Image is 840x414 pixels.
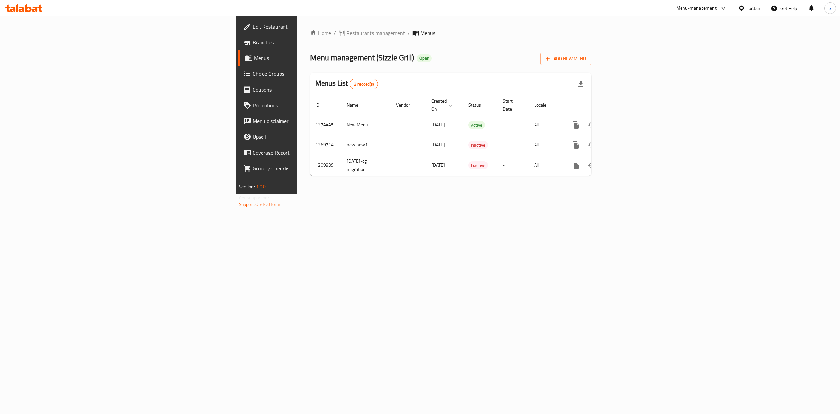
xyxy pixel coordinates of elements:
div: Export file [573,76,589,92]
span: Inactive [468,162,488,169]
span: Menus [420,29,435,37]
span: Edit Restaurant [253,23,371,31]
span: [DATE] [431,161,445,169]
span: Name [347,101,367,109]
a: Grocery Checklist [238,160,376,176]
span: Active [468,121,485,129]
a: Menu disclaimer [238,113,376,129]
div: Menu-management [676,4,717,12]
span: 3 record(s) [350,81,378,87]
span: Add New Menu [546,55,586,63]
span: Created On [431,97,455,113]
a: Support.OpsPlatform [239,200,281,209]
button: more [568,117,584,133]
span: Promotions [253,101,371,109]
td: - [497,135,529,155]
th: Actions [563,95,636,115]
span: Open [417,55,432,61]
span: Get support on: [239,194,269,202]
span: Choice Groups [253,70,371,78]
nav: breadcrumb [310,29,591,37]
span: ID [315,101,328,109]
span: Branches [253,38,371,46]
span: Vendor [396,101,418,109]
span: Start Date [503,97,521,113]
a: Edit Restaurant [238,19,376,34]
span: Locale [534,101,555,109]
span: Inactive [468,141,488,149]
td: - [497,115,529,135]
a: Coverage Report [238,145,376,160]
button: Add New Menu [540,53,591,65]
a: Choice Groups [238,66,376,82]
span: G [829,5,831,12]
span: Upsell [253,133,371,141]
td: All [529,155,563,176]
span: Status [468,101,490,109]
span: Coupons [253,86,371,93]
div: Total records count [350,79,378,89]
a: Upsell [238,129,376,145]
li: / [408,29,410,37]
div: Inactive [468,141,488,149]
span: [DATE] [431,120,445,129]
span: Grocery Checklist [253,164,371,172]
td: All [529,115,563,135]
td: All [529,135,563,155]
button: Change Status [584,117,599,133]
a: Promotions [238,97,376,113]
a: Branches [238,34,376,50]
table: enhanced table [310,95,636,176]
span: Menu disclaimer [253,117,371,125]
a: Coupons [238,82,376,97]
span: [DATE] [431,140,445,149]
button: more [568,157,584,173]
td: - [497,155,529,176]
span: 1.0.0 [256,182,266,191]
a: Menus [238,50,376,66]
button: more [568,137,584,153]
button: Change Status [584,137,599,153]
div: Open [417,54,432,62]
span: Menus [254,54,371,62]
span: Coverage Report [253,149,371,156]
div: Jordan [747,5,760,12]
button: Change Status [584,157,599,173]
h2: Menus List [315,78,378,89]
span: Version: [239,182,255,191]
